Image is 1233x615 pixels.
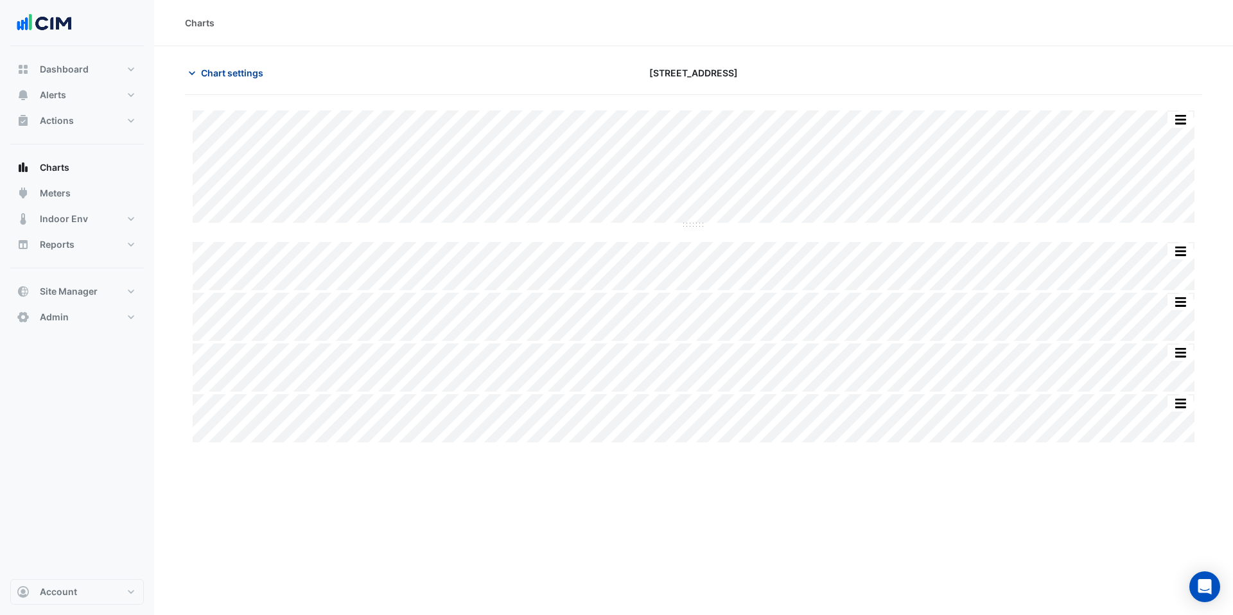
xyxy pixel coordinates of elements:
[17,161,30,174] app-icon: Charts
[10,232,144,257] button: Reports
[201,66,263,80] span: Chart settings
[40,187,71,200] span: Meters
[40,238,74,251] span: Reports
[40,89,66,101] span: Alerts
[1167,112,1193,128] button: More Options
[10,579,144,605] button: Account
[40,212,88,225] span: Indoor Env
[10,180,144,206] button: Meters
[185,16,214,30] div: Charts
[1167,395,1193,411] button: More Options
[17,212,30,225] app-icon: Indoor Env
[10,108,144,134] button: Actions
[17,114,30,127] app-icon: Actions
[40,114,74,127] span: Actions
[1189,571,1220,602] div: Open Intercom Messenger
[185,62,272,84] button: Chart settings
[40,161,69,174] span: Charts
[40,285,98,298] span: Site Manager
[17,89,30,101] app-icon: Alerts
[1167,345,1193,361] button: More Options
[1167,243,1193,259] button: More Options
[10,206,144,232] button: Indoor Env
[17,238,30,251] app-icon: Reports
[40,63,89,76] span: Dashboard
[10,56,144,82] button: Dashboard
[10,304,144,330] button: Admin
[10,82,144,108] button: Alerts
[17,311,30,324] app-icon: Admin
[17,285,30,298] app-icon: Site Manager
[17,187,30,200] app-icon: Meters
[40,311,69,324] span: Admin
[1167,294,1193,310] button: More Options
[649,66,738,80] span: [STREET_ADDRESS]
[10,279,144,304] button: Site Manager
[10,155,144,180] button: Charts
[40,585,77,598] span: Account
[15,10,73,36] img: Company Logo
[17,63,30,76] app-icon: Dashboard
